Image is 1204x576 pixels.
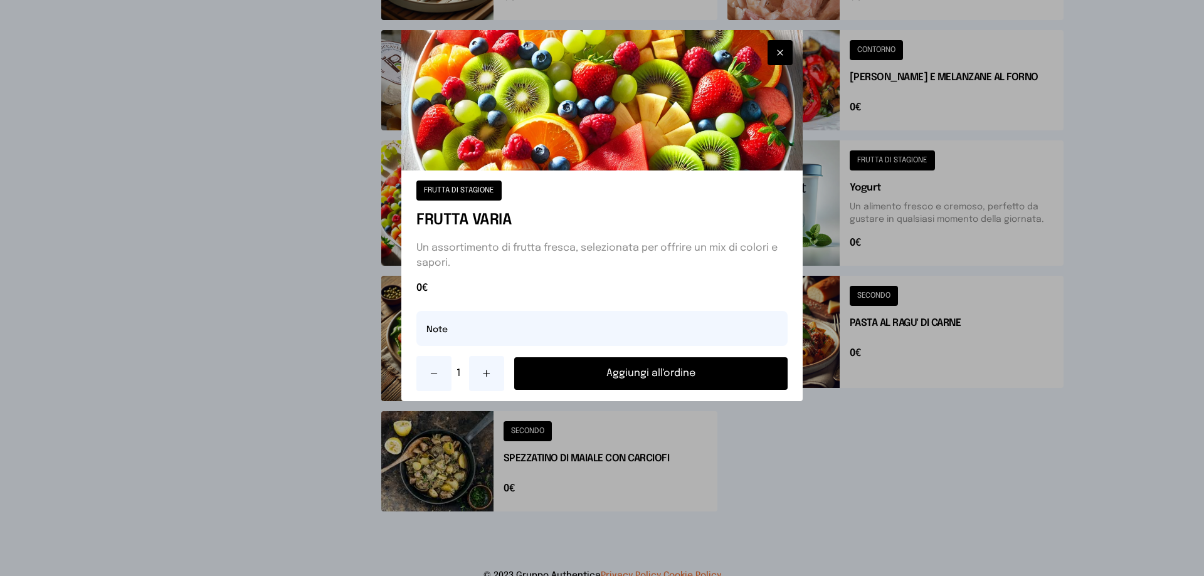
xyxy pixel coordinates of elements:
img: FRUTTA VARIA [401,30,803,170]
span: 1 [457,366,464,381]
button: Aggiungi all'ordine [514,357,788,390]
h1: FRUTTA VARIA [416,211,788,231]
p: Un assortimento di frutta fresca, selezionata per offrire un mix di colori e sapori. [416,241,788,271]
span: 0€ [416,281,788,296]
button: FRUTTA DI STAGIONE [416,181,502,201]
